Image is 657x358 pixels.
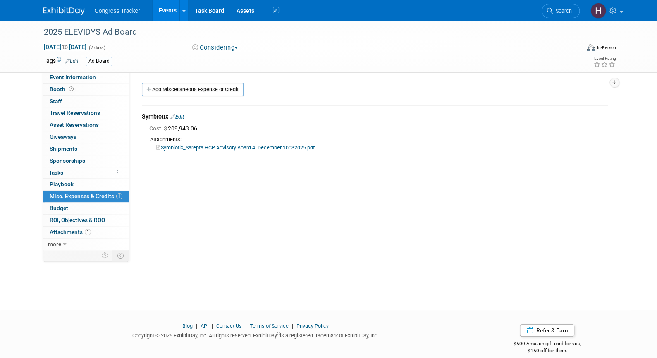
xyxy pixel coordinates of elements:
a: Asset Reservations [43,119,129,131]
span: Misc. Expenses & Credits [50,193,122,199]
span: Budget [50,205,68,211]
span: 1 [116,193,122,199]
span: 1 [85,229,91,235]
a: Booth [43,84,129,95]
a: ROI, Objectives & ROO [43,215,129,226]
span: Playbook [50,181,74,187]
span: 209,943.06 [149,125,201,132]
span: Attachments [50,229,91,235]
a: Attachments1 [43,227,129,238]
sup: ® [277,332,280,336]
div: 2025 ELEVIDYS Ad Board [41,25,567,40]
span: Tasks [49,169,63,176]
span: | [194,323,199,329]
div: $150 off for them. [480,347,614,354]
a: Budget [43,203,129,214]
a: Sponsorships [43,155,129,167]
a: API [201,323,208,329]
span: Search [553,8,572,14]
span: Booth [50,86,75,92]
a: Add Miscellaneous Expense or Credit [142,83,244,96]
a: Event Information [43,72,129,83]
div: Event Format [531,43,616,55]
span: Cost: $ [149,125,168,132]
span: ROI, Objectives & ROO [50,217,105,223]
img: ExhibitDay [43,7,85,15]
a: Edit [170,114,184,120]
a: Privacy Policy [296,323,329,329]
img: Format-Inperson.png [587,44,595,51]
a: Refer & Earn [520,324,574,337]
a: Symbiotix_Sarepta HCP Advisory Board 4- December 10032025.pdf [156,145,315,151]
a: Misc. Expenses & Credits1 [43,191,129,202]
span: Shipments [50,145,77,152]
a: Contact Us [216,323,242,329]
span: | [290,323,295,329]
a: Shipments [43,143,129,155]
button: Considering [189,43,241,52]
a: Terms of Service [250,323,289,329]
img: Heather Jones [590,3,606,19]
span: more [48,241,61,247]
span: Congress Tracker [95,7,140,14]
span: [DATE] [DATE] [43,43,87,51]
div: $500 Amazon gift card for you, [480,335,614,354]
span: Booth not reserved yet [67,86,75,92]
td: Tags [43,57,79,66]
span: Sponsorships [50,157,85,164]
a: Giveaways [43,131,129,143]
div: Attachments: [142,136,608,143]
div: In-Person [596,45,616,51]
a: Blog [182,323,193,329]
a: Tasks [43,167,129,179]
span: | [210,323,215,329]
a: Staff [43,96,129,107]
a: Playbook [43,179,129,190]
span: | [243,323,248,329]
div: Copyright © 2025 ExhibitDay, Inc. All rights reserved. ExhibitDay is a registered trademark of Ex... [43,330,468,339]
a: more [43,239,129,250]
span: Staff [50,98,62,104]
span: (2 days) [88,45,105,50]
div: Event Rating [593,57,615,61]
td: Toggle Event Tabs [112,250,129,261]
td: Personalize Event Tab Strip [98,250,112,261]
span: Travel Reservations [50,109,100,116]
span: Event Information [50,74,96,81]
div: Symbiotix [142,112,608,122]
a: Travel Reservations [43,107,129,119]
span: Asset Reservations [50,121,99,128]
a: Search [542,4,580,18]
span: to [61,44,69,50]
span: Giveaways [50,133,76,140]
div: Ad Board [86,57,112,66]
a: Edit [65,58,79,64]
